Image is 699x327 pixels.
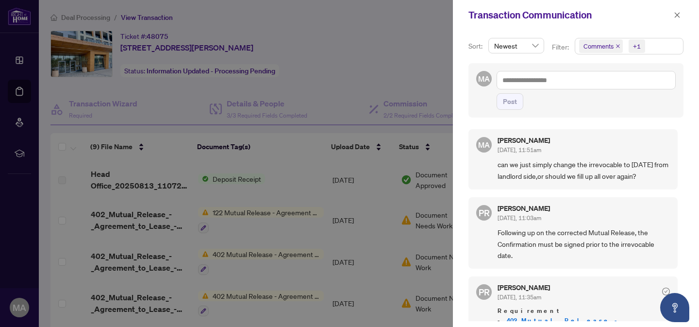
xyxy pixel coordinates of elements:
span: Following up on the corrected Mutual Release, the Confirmation must be signed prior to the irrevo... [498,227,670,261]
h5: [PERSON_NAME] [498,284,550,291]
button: Post [497,93,523,110]
span: close [616,44,620,49]
span: PR [479,285,490,299]
span: close [674,12,681,18]
span: can we just simply change the irrevocable to [DATE] from landlord side,or should we fill up all o... [498,159,670,182]
p: Filter: [552,42,570,52]
span: [DATE], 11:03am [498,214,541,222]
div: Transaction Communication [468,8,671,22]
p: Sort: [468,41,484,52]
div: +1 [633,41,641,51]
span: Comments [579,39,623,53]
span: check-circle [662,288,670,295]
span: MA [478,73,490,85]
span: [DATE], 11:35am [498,293,541,301]
span: Newest [494,38,538,53]
span: PR [479,206,490,220]
span: Comments [583,41,614,51]
span: MA [478,139,490,151]
button: Open asap [660,293,689,322]
h5: [PERSON_NAME] [498,205,550,212]
h5: [PERSON_NAME] [498,137,550,144]
span: [DATE], 11:51am [498,146,541,154]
